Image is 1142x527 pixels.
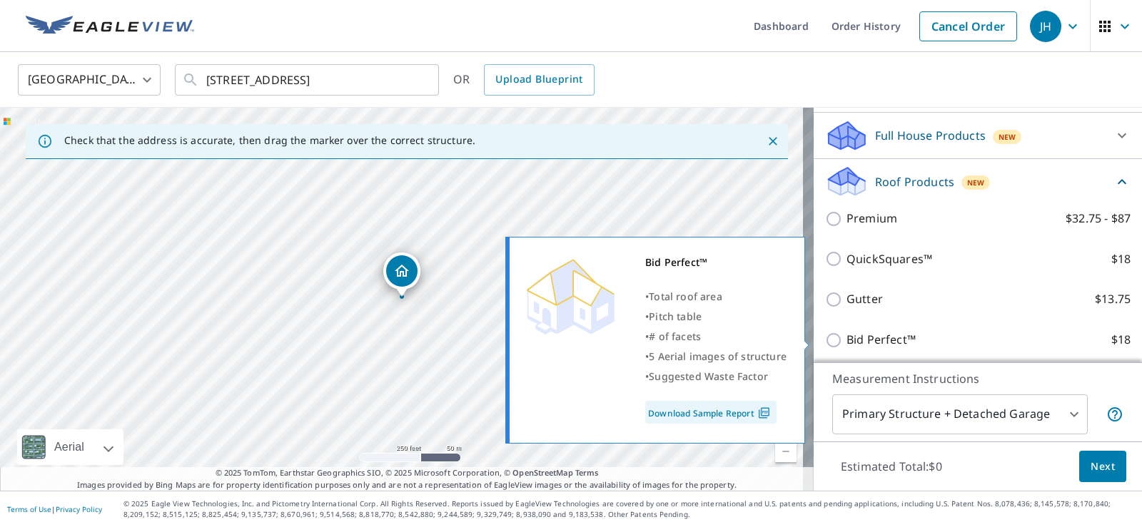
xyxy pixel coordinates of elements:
div: Aerial [50,429,89,465]
a: Terms of Use [7,504,51,514]
div: • [645,327,787,347]
div: OR [453,64,595,96]
span: New [999,131,1016,143]
a: Current Level 17, Zoom Out [775,441,797,462]
span: 5 Aerial images of structure [649,349,787,363]
span: Upload Blueprint [495,71,582,88]
span: Total roof area [649,290,722,303]
p: Premium [847,210,897,227]
div: [GEOGRAPHIC_DATA] [18,60,161,100]
span: Your report will include the primary structure and a detached garage if one exists. [1106,406,1123,423]
p: $18 [1111,250,1131,268]
p: Roof Products [875,173,954,190]
a: Privacy Policy [56,504,102,514]
a: Cancel Order [919,11,1017,41]
div: • [645,347,787,367]
p: © 2025 Eagle View Technologies, Inc. and Pictometry International Corp. All Rights Reserved. Repo... [123,498,1135,520]
p: $13.75 [1095,290,1131,308]
div: Bid Perfect™ [645,252,787,272]
span: Pitch table [649,309,702,323]
p: $32.75 - $87 [1066,210,1131,227]
p: Measurement Instructions [832,370,1123,387]
p: Full House Products [875,127,986,144]
input: Search by address or latitude-longitude [206,60,410,100]
div: JH [1030,11,1061,42]
div: Primary Structure + Detached Garage [832,394,1088,434]
span: © 2025 TomTom, Earthstar Geographics SIO, © 2025 Microsoft Corporation, © [216,467,599,479]
button: Next [1079,451,1126,483]
a: Download Sample Report [645,401,777,424]
p: Check that the address is accurate, then drag the marker over the correct structure. [64,134,475,147]
a: OpenStreetMap [512,467,572,478]
a: Terms [575,467,599,478]
span: Suggested Waste Factor [649,369,768,383]
span: Next [1091,458,1115,476]
img: EV Logo [26,16,194,37]
button: Close [764,132,782,150]
p: | [7,505,102,513]
p: Bid Perfect™ [847,331,916,349]
p: $18 [1111,331,1131,349]
p: QuickSquares™ [847,250,932,268]
div: Roof ProductsNew [825,165,1131,198]
span: # of facets [649,329,701,343]
div: Aerial [17,429,123,465]
div: Full House ProductsNew [825,118,1131,153]
div: • [645,287,787,307]
div: Dropped pin, building 1, Residential property, 1432 Highview Rd East Peoria, IL 61611 [383,252,420,297]
img: Premium [520,252,620,338]
span: New [967,177,985,188]
p: Gutter [847,290,883,308]
div: • [645,307,787,327]
p: Estimated Total: $0 [829,451,954,482]
a: Upload Blueprint [484,64,594,96]
img: Pdf Icon [754,406,774,419]
div: • [645,367,787,387]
